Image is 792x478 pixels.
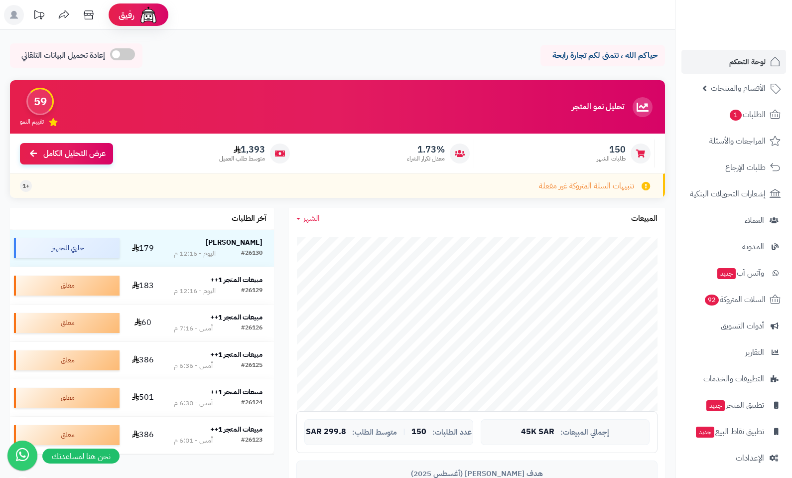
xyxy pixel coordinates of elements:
[407,155,445,163] span: معدل تكرار الشراء
[174,286,216,296] div: اليوم - 12:16 م
[631,214,658,223] h3: المبيعات
[241,286,263,296] div: #26129
[681,261,786,285] a: وآتس آبجديد
[124,267,162,304] td: 183
[681,103,786,127] a: الطلبات1
[745,345,764,359] span: التقارير
[21,50,105,61] span: إعادة تحميل البيانات التلقائي
[411,428,426,437] span: 150
[296,213,320,224] a: الشهر
[403,428,405,436] span: |
[174,361,213,371] div: أمس - 6:36 م
[43,148,106,159] span: عرض التحليل الكامل
[20,118,44,126] span: تقييم النمو
[14,313,120,333] div: معلق
[704,293,766,307] span: السلات المتروكة
[597,155,626,163] span: طلبات الشهر
[174,323,213,333] div: أمس - 7:16 م
[681,182,786,206] a: إشعارات التحويلات البنكية
[681,446,786,470] a: الإعدادات
[174,249,216,259] div: اليوم - 12:16 م
[736,451,764,465] span: الإعدادات
[681,340,786,364] a: التقارير
[681,393,786,417] a: تطبيق المتجرجديد
[729,108,766,122] span: الطلبات
[432,428,472,437] span: عدد الطلبات:
[539,180,634,192] span: تنبيهات السلة المتروكة غير مفعلة
[705,295,719,306] span: 92
[210,424,263,435] strong: مبيعات المتجر 1++
[210,387,263,397] strong: مبيعات المتجر 1++
[210,312,263,322] strong: مبيعات المتجر 1++
[721,319,764,333] span: أدوات التسويق
[597,144,626,155] span: 150
[681,367,786,391] a: التطبيقات والخدمات
[241,436,263,446] div: #26123
[14,276,120,296] div: معلق
[681,156,786,179] a: طلبات الإرجاع
[703,372,764,386] span: التطبيقات والخدمات
[681,288,786,312] a: السلات المتروكة92
[303,212,320,224] span: الشهر
[695,425,764,439] span: تطبيق نقاط البيع
[124,417,162,454] td: 386
[210,349,263,360] strong: مبيعات المتجر 1++
[690,187,766,201] span: إشعارات التحويلات البنكية
[729,55,766,69] span: لوحة التحكم
[681,208,786,232] a: العملاء
[560,428,609,437] span: إجمالي المبيعات:
[20,143,113,164] a: عرض التحليل الكامل
[14,388,120,408] div: معلق
[306,428,346,437] span: 299.8 SAR
[681,129,786,153] a: المراجعات والأسئلة
[219,144,265,155] span: 1,393
[14,425,120,445] div: معلق
[716,266,764,280] span: وآتس آب
[730,110,742,121] span: 1
[681,420,786,444] a: تطبيق نقاط البيعجديد
[241,249,263,259] div: #26130
[241,323,263,333] div: #26126
[174,398,213,408] div: أمس - 6:30 م
[124,342,162,379] td: 386
[711,81,766,95] span: الأقسام والمنتجات
[119,9,134,21] span: رفيق
[745,213,764,227] span: العملاء
[521,428,554,437] span: 45K SAR
[681,314,786,338] a: أدوات التسويق
[241,398,263,408] div: #26124
[705,398,764,412] span: تطبيق المتجر
[407,144,445,155] span: 1.73%
[548,50,658,61] p: حياكم الله ، نتمنى لكم تجارة رابحة
[210,275,263,285] strong: مبيعات المتجر 1++
[717,268,736,279] span: جديد
[725,160,766,174] span: طلبات الإرجاع
[138,5,158,25] img: ai-face.png
[14,238,120,258] div: جاري التجهيز
[696,427,714,438] span: جديد
[706,400,725,411] span: جديد
[174,436,213,446] div: أمس - 6:01 م
[219,155,265,163] span: متوسط طلب العميل
[352,428,397,437] span: متوسط الطلب:
[241,361,263,371] div: #26125
[14,350,120,370] div: معلق
[742,240,764,254] span: المدونة
[232,214,266,223] h3: آخر الطلبات
[124,230,162,267] td: 179
[124,305,162,341] td: 60
[572,103,624,112] h3: تحليل نمو المتجر
[206,237,263,248] strong: [PERSON_NAME]
[709,134,766,148] span: المراجعات والأسئلة
[681,235,786,259] a: المدونة
[681,50,786,74] a: لوحة التحكم
[26,5,51,27] a: تحديثات المنصة
[124,379,162,416] td: 501
[22,182,29,190] span: +1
